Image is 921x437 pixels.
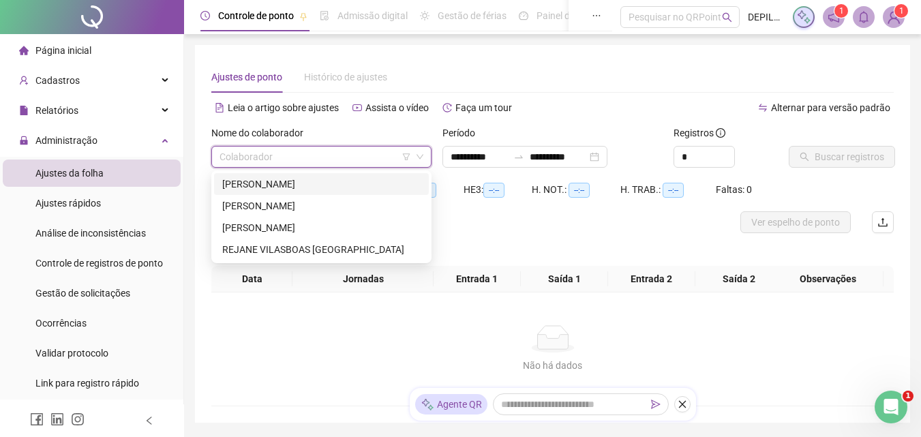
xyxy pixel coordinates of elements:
[903,391,914,402] span: 1
[218,10,294,21] span: Controle de ponto
[483,183,504,198] span: --:--
[748,10,785,25] span: DEPILA PRIME
[416,153,424,161] span: down
[858,11,870,23] span: bell
[200,11,210,20] span: clock-circle
[877,217,888,228] span: upload
[651,400,661,409] span: send
[758,103,768,112] span: swap
[214,217,429,239] div: NATALINE FAUSTINO SANTOS
[35,135,97,146] span: Administração
[663,183,684,198] span: --:--
[789,146,895,168] button: Buscar registros
[222,177,421,192] div: [PERSON_NAME]
[211,70,282,85] div: Ajustes de ponto
[442,103,452,112] span: history
[35,258,163,269] span: Controle de registros de ponto
[320,11,329,20] span: file-done
[899,6,904,16] span: 1
[513,151,524,162] span: swap-right
[35,168,104,179] span: Ajustes da folha
[35,228,146,239] span: Análise de inconsistências
[695,266,783,292] th: Saída 2
[620,182,716,198] div: H. TRAB.:
[415,394,487,415] div: Agente QR
[222,242,421,257] div: REJANE VILASBOAS [GEOGRAPHIC_DATA]
[894,4,908,18] sup: Atualize o seu contato no menu Meus Dados
[35,288,130,299] span: Gestão de solicitações
[304,70,387,85] div: Histórico de ajustes
[299,12,307,20] span: pushpin
[35,378,139,389] span: Link para registro rápido
[740,211,851,233] button: Ver espelho de ponto
[678,400,687,409] span: close
[35,45,91,56] span: Página inicial
[402,153,410,161] span: filter
[35,348,108,359] span: Validar protocolo
[211,266,292,292] th: Data
[834,4,848,18] sup: 1
[19,76,29,85] span: user-add
[884,7,904,27] img: 1546
[228,358,877,373] div: Não há dados
[521,266,608,292] th: Saída 1
[722,12,732,22] span: search
[35,75,80,86] span: Cadastros
[145,416,154,425] span: left
[513,151,524,162] span: to
[716,184,752,195] span: Faltas: 0
[674,125,725,140] span: Registros
[455,102,512,113] span: Faça um tour
[519,11,528,20] span: dashboard
[292,266,433,292] th: Jornadas
[537,10,590,21] span: Painel do DP
[50,412,64,426] span: linkedin
[772,266,884,292] th: Observações
[214,173,429,195] div: MARILIA SANTOS MINEIRO
[434,266,521,292] th: Entrada 1
[222,220,421,235] div: [PERSON_NAME]
[421,397,434,412] img: sparkle-icon.fc2bf0ac1784a2077858766a79e2daf3.svg
[532,182,620,198] div: H. NOT.:
[19,106,29,115] span: file
[214,239,429,260] div: REJANE VILASBOAS BURGOS
[71,412,85,426] span: instagram
[211,125,312,140] label: Nome do colaborador
[716,128,725,138] span: info-circle
[828,11,840,23] span: notification
[35,318,87,329] span: Ocorrências
[592,11,601,20] span: ellipsis
[420,11,429,20] span: sun
[214,195,429,217] div: MICHELE GOMES FERREIRA
[215,103,224,112] span: file-text
[19,136,29,145] span: lock
[35,198,101,209] span: Ajustes rápidos
[442,125,484,140] label: Período
[35,105,78,116] span: Relatórios
[839,6,844,16] span: 1
[778,271,878,286] span: Observações
[796,10,811,25] img: sparkle-icon.fc2bf0ac1784a2077858766a79e2daf3.svg
[608,266,695,292] th: Entrada 2
[19,46,29,55] span: home
[365,102,429,113] span: Assista o vídeo
[875,391,907,423] iframe: Intercom live chat
[352,103,362,112] span: youtube
[569,183,590,198] span: --:--
[222,198,421,213] div: [PERSON_NAME]
[771,102,890,113] span: Alternar para versão padrão
[228,102,339,113] span: Leia o artigo sobre ajustes
[337,10,408,21] span: Admissão digital
[30,412,44,426] span: facebook
[464,182,532,198] div: HE 3:
[438,10,507,21] span: Gestão de férias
